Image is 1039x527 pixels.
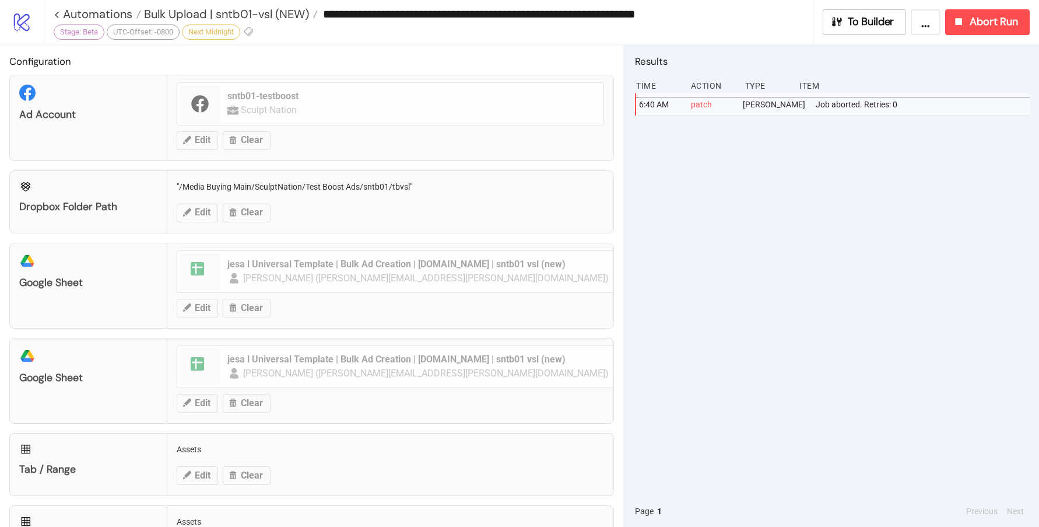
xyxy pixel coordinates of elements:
[654,505,665,518] button: 1
[635,75,681,97] div: Time
[798,75,1030,97] div: Item
[182,25,240,40] div: Next Midnight
[9,54,614,69] h2: Configuration
[742,93,806,116] div: [PERSON_NAME]
[54,25,104,40] div: Stage: Beta
[141,8,318,20] a: Bulk Upload | sntb01-vsl (NEW)
[744,75,790,97] div: Type
[635,54,1030,69] h2: Results
[848,15,894,29] span: To Builder
[141,6,309,22] span: Bulk Upload | sntb01-vsl (NEW)
[635,505,654,518] span: Page
[945,9,1030,35] button: Abort Run
[107,25,180,40] div: UTC-Offset: -0800
[815,93,1033,116] div: Job aborted. Retries: 0
[911,9,940,35] button: ...
[54,8,141,20] a: < Automations
[963,505,1001,518] button: Previous
[638,93,682,116] div: 6:40 AM
[970,15,1018,29] span: Abort Run
[823,9,907,35] button: To Builder
[690,75,736,97] div: Action
[690,93,733,116] div: patch
[1003,505,1027,518] button: Next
